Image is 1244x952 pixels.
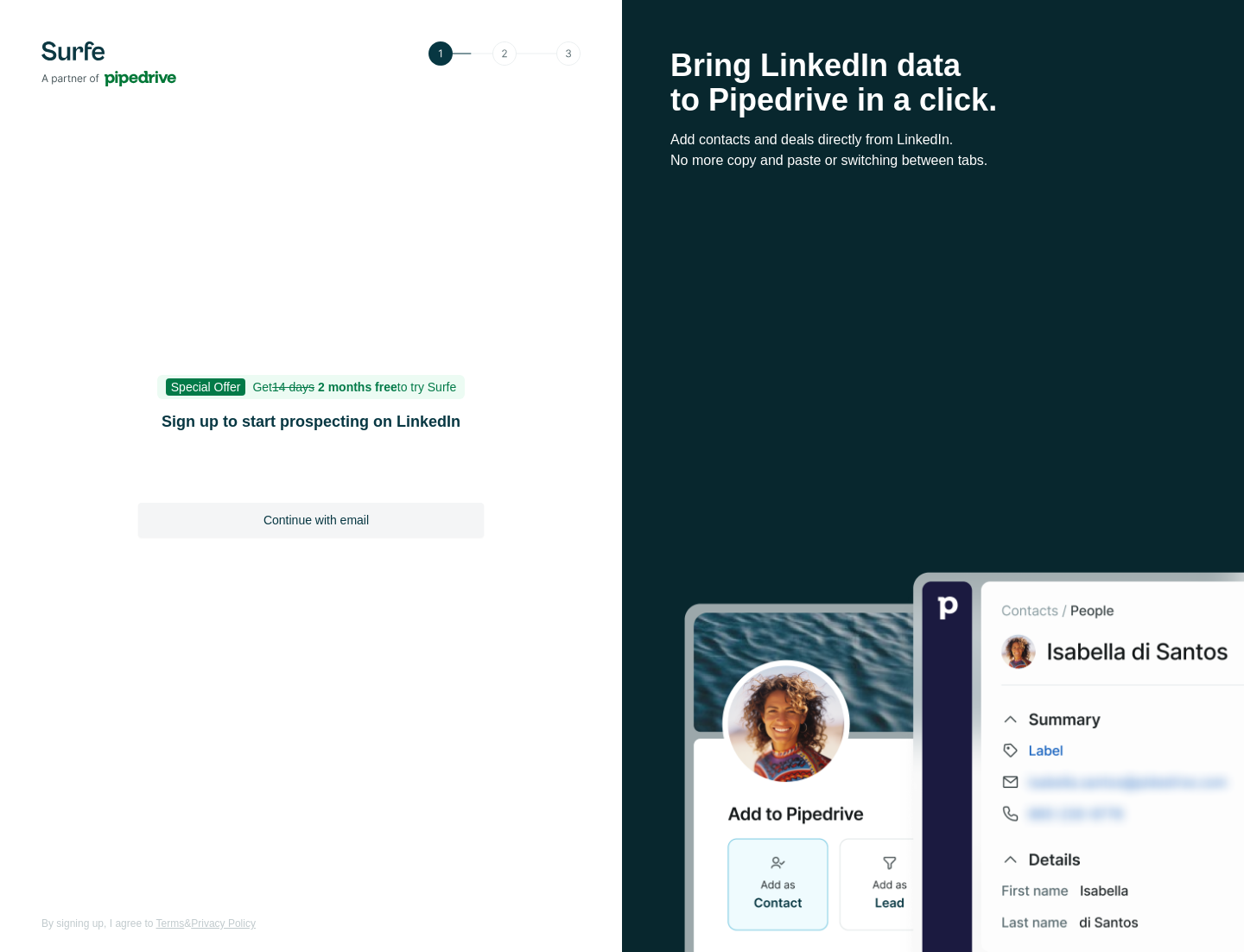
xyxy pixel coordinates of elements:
[184,917,191,930] span: &
[191,917,256,930] a: Privacy Policy
[684,571,1244,952] img: Surfe Stock Photo - Selling good vibes
[252,380,456,394] span: Get to try Surfe
[156,917,185,930] a: Terms
[41,41,176,86] img: Surfe's logo
[318,380,397,394] b: 2 months free
[428,41,581,66] img: Step 1
[41,917,153,930] span: By signing up, I agree to
[263,511,369,529] span: Continue with email
[670,150,1196,171] p: No more copy and paste or switching between tabs.
[670,130,1196,150] p: Add contacts and deals directly from LinkedIn.
[670,48,1196,117] h1: Bring LinkedIn data to Pipedrive in a click.
[138,409,484,434] h1: Sign up to start prospecting on LinkedIn
[166,378,246,396] span: Special Offer
[272,380,314,394] s: 14 days
[130,456,492,494] iframe: Sign in with Google Button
